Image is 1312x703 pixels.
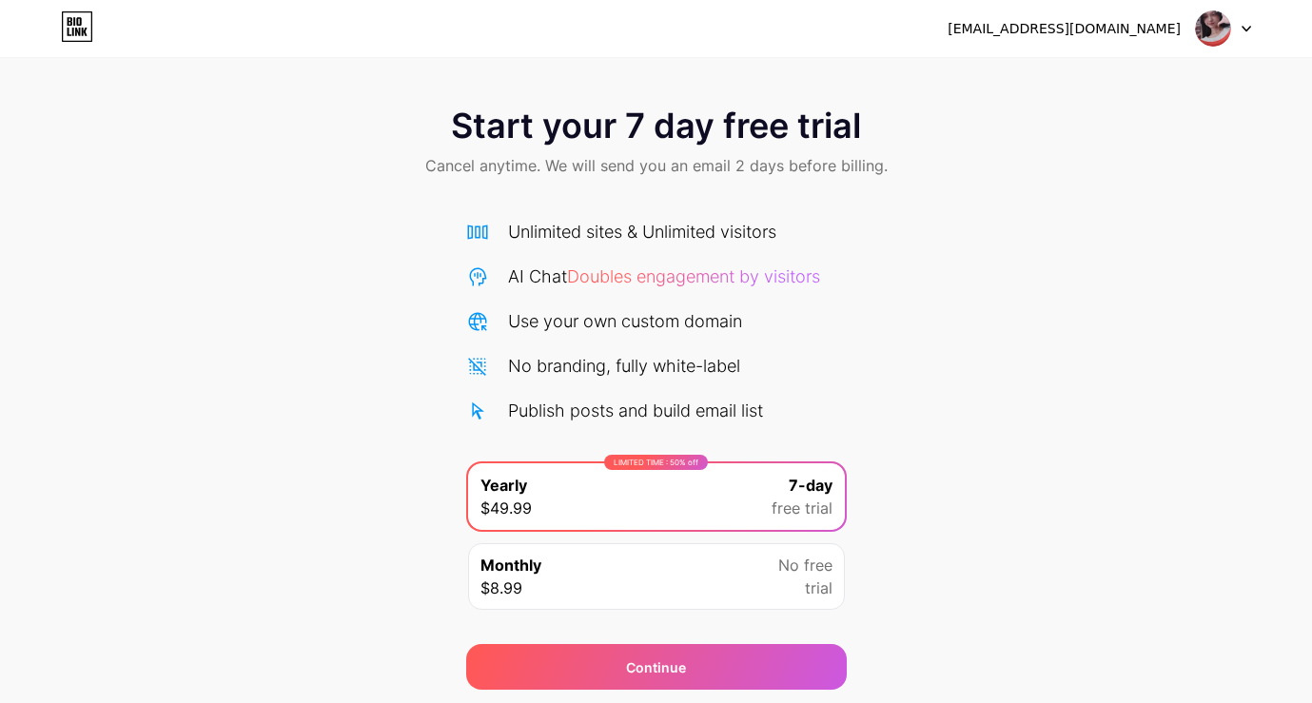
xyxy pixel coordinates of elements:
span: Start your 7 day free trial [451,107,861,145]
div: Publish posts and build email list [508,398,763,423]
span: Cancel anytime. We will send you an email 2 days before billing. [425,154,888,177]
div: LIMITED TIME : 50% off [604,455,708,470]
div: Unlimited sites & Unlimited visitors [508,219,776,244]
span: No free [778,554,832,576]
span: Yearly [480,474,527,497]
img: lynxdang [1195,10,1231,47]
span: Doubles engagement by visitors [567,266,820,286]
span: trial [805,576,832,599]
div: AI Chat [508,264,820,289]
span: 7-day [789,474,832,497]
div: Use your own custom domain [508,308,742,334]
span: Monthly [480,554,541,576]
span: $49.99 [480,497,532,519]
div: [EMAIL_ADDRESS][DOMAIN_NAME] [948,19,1181,39]
span: $8.99 [480,576,522,599]
div: No branding, fully white-label [508,353,740,379]
span: Continue [626,657,686,677]
span: free trial [772,497,832,519]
